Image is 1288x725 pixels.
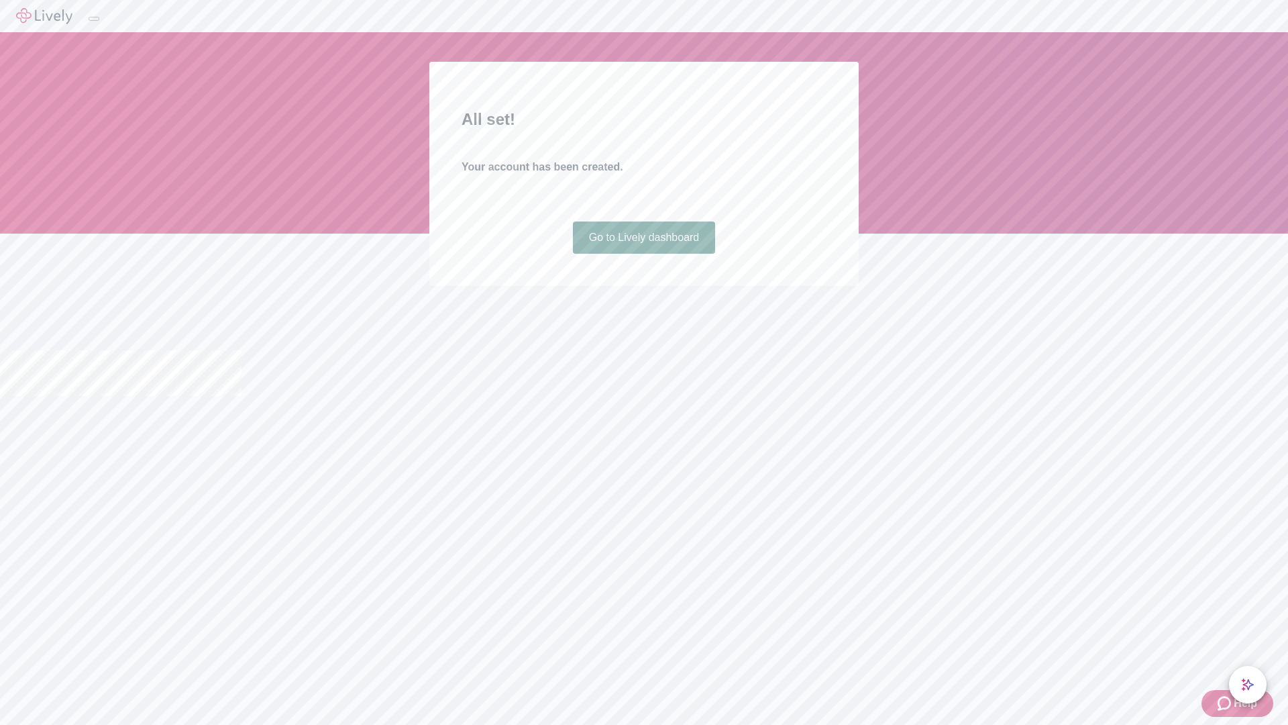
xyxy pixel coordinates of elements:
[1234,695,1257,712] span: Help
[462,159,826,175] h4: Your account has been created.
[1201,690,1273,717] button: Zendesk support iconHelp
[89,17,99,21] button: Log out
[462,107,826,132] h2: All set!
[16,8,72,24] img: Lively
[1241,678,1254,691] svg: Lively AI Assistant
[1229,666,1267,704] button: chat
[573,222,716,254] a: Go to Lively dashboard
[1218,695,1234,712] svg: Zendesk support icon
